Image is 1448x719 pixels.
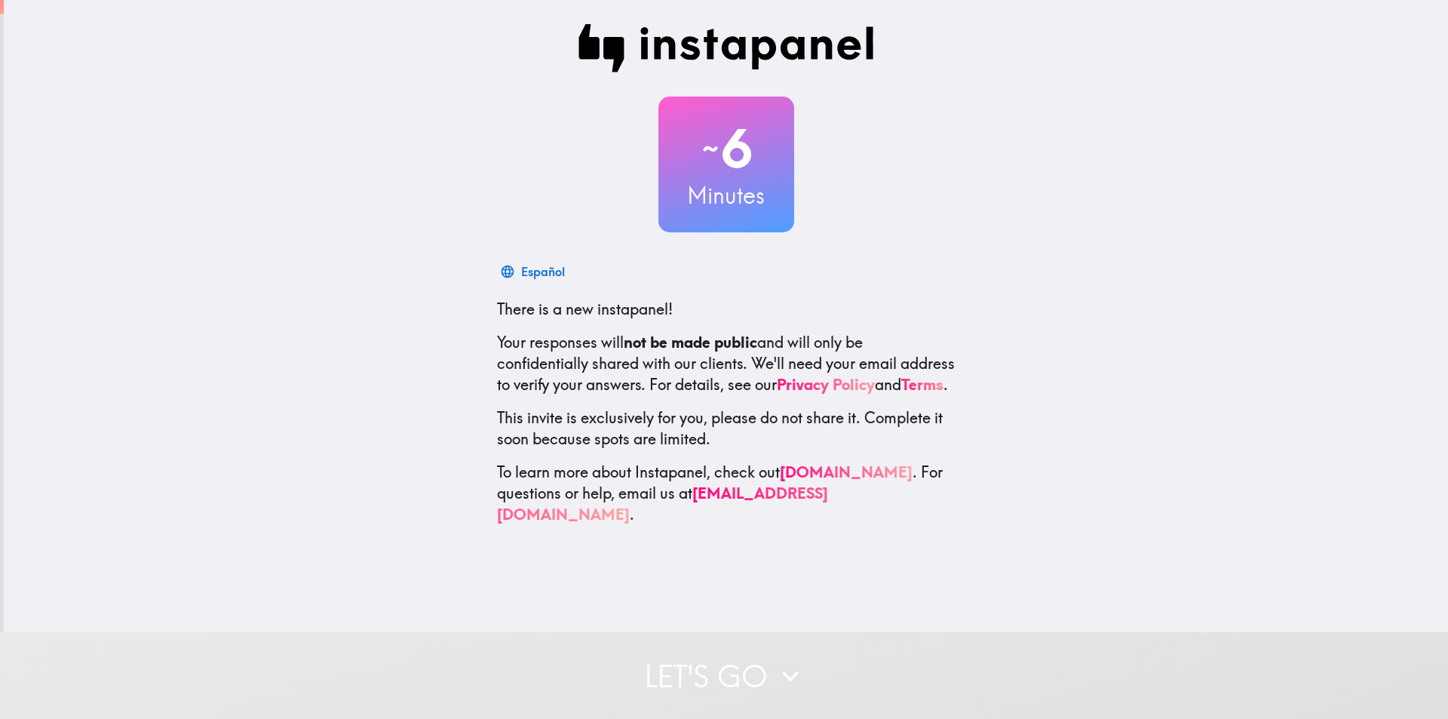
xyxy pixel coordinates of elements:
p: To learn more about Instapanel, check out . For questions or help, email us at . [497,462,956,525]
a: Privacy Policy [777,375,875,394]
b: not be made public [624,333,757,352]
span: ~ [700,126,721,171]
a: Terms [901,375,943,394]
h2: 6 [658,118,794,180]
a: [EMAIL_ADDRESS][DOMAIN_NAME] [497,484,828,524]
span: There is a new instapanel! [497,300,673,318]
h3: Minutes [658,180,794,211]
div: Español [521,261,565,282]
a: [DOMAIN_NAME] [780,462,913,481]
button: Español [497,257,571,287]
p: Your responses will and will only be confidentially shared with our clients. We'll need your emai... [497,332,956,395]
img: Instapanel [578,24,874,72]
p: This invite is exclusively for you, please do not share it. Complete it soon because spots are li... [497,407,956,450]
